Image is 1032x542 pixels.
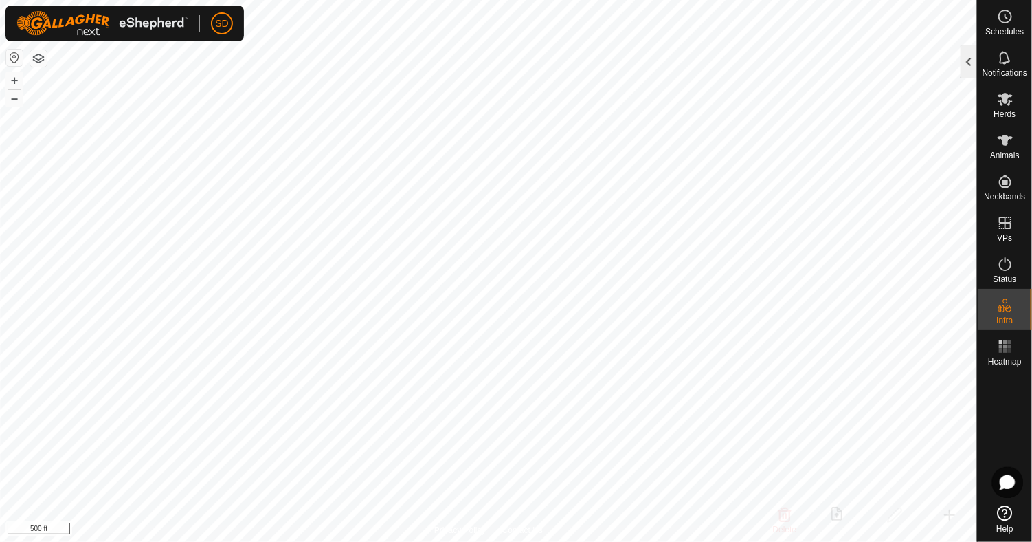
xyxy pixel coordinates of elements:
span: Heatmap [988,358,1022,366]
button: – [6,90,23,107]
span: VPs [997,234,1012,242]
span: Neckbands [984,193,1025,201]
button: Reset Map [6,50,23,66]
button: Map Layers [30,50,47,67]
span: Schedules [985,28,1024,36]
a: Contact Us [502,524,543,536]
span: SD [215,17,228,31]
span: Infra [996,316,1013,325]
img: Gallagher Logo [16,11,188,36]
button: + [6,72,23,89]
span: Notifications [983,69,1027,77]
span: Status [993,275,1016,283]
span: Help [996,525,1013,533]
a: Help [978,500,1032,539]
a: Privacy Policy [434,524,486,536]
span: Animals [990,151,1020,160]
span: Herds [994,110,1016,118]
